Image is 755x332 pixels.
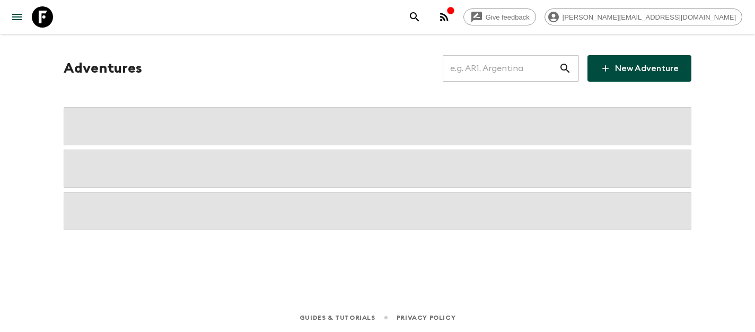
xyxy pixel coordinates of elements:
[443,54,559,83] input: e.g. AR1, Argentina
[397,312,455,324] a: Privacy Policy
[557,13,742,21] span: [PERSON_NAME][EMAIL_ADDRESS][DOMAIN_NAME]
[463,8,536,25] a: Give feedback
[64,58,142,79] h1: Adventures
[300,312,375,324] a: Guides & Tutorials
[6,6,28,28] button: menu
[480,13,535,21] span: Give feedback
[587,55,691,82] a: New Adventure
[404,6,425,28] button: search adventures
[545,8,742,25] div: [PERSON_NAME][EMAIL_ADDRESS][DOMAIN_NAME]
